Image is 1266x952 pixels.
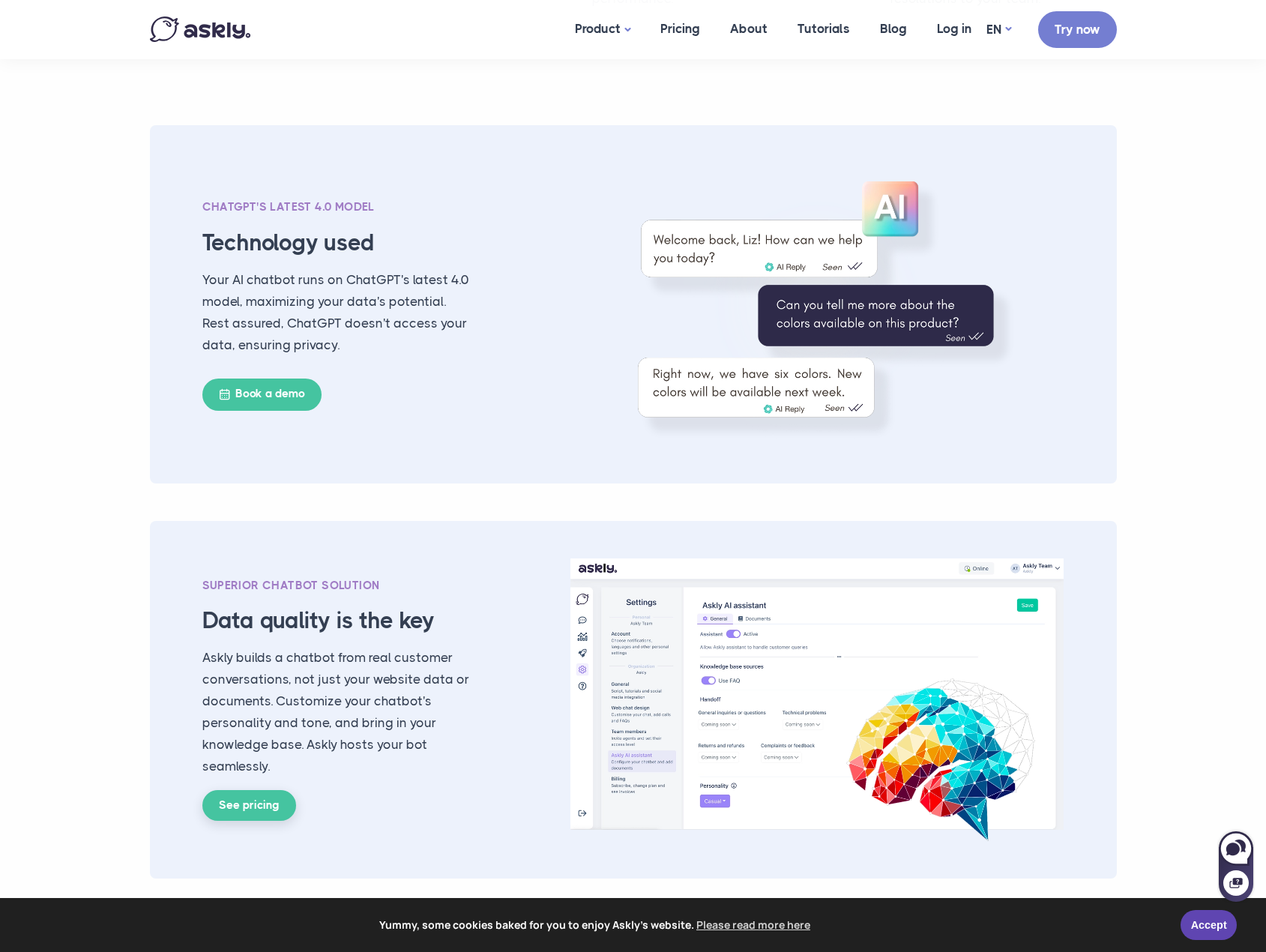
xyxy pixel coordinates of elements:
[202,269,474,356] p: Your AI chatbot runs on ChatGPT's latest 4.0 model, maximizing your data's potential. Rest assure...
[202,647,474,777] p: Askly builds a chatbot from real customer conversations, not just your website data or documents....
[202,379,322,411] a: Book a demo
[22,914,1170,936] span: Yummy, some cookies baked for you to enjoy Askly's website.
[202,229,474,258] h3: Technology used
[1181,910,1237,940] a: Accept
[1038,11,1117,48] a: Try now
[694,914,813,936] a: learn more about cookies
[202,790,296,822] a: See pricing
[202,198,474,217] div: ChatGPT's latest 4.0 model
[1217,828,1255,903] iframe: Askly chat
[150,16,250,42] img: Askly
[570,558,1064,841] img: ai chatbot data
[986,19,1011,40] a: EN
[202,576,474,596] div: Superior chatbot solution
[570,163,1064,445] img: ai chatbot ChatGPT
[202,606,474,636] h3: Data quality is the key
